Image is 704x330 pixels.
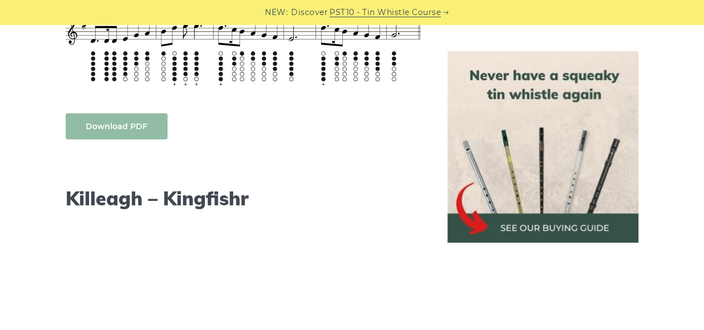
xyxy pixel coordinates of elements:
span: NEW: [265,6,288,19]
img: tin whistle buying guide [447,51,639,243]
h2: Killeagh – Kingfishr [66,187,421,210]
a: PST10 - Tin Whistle Course [329,6,441,19]
span: Discover [291,6,328,19]
a: Download PDF [66,113,168,139]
